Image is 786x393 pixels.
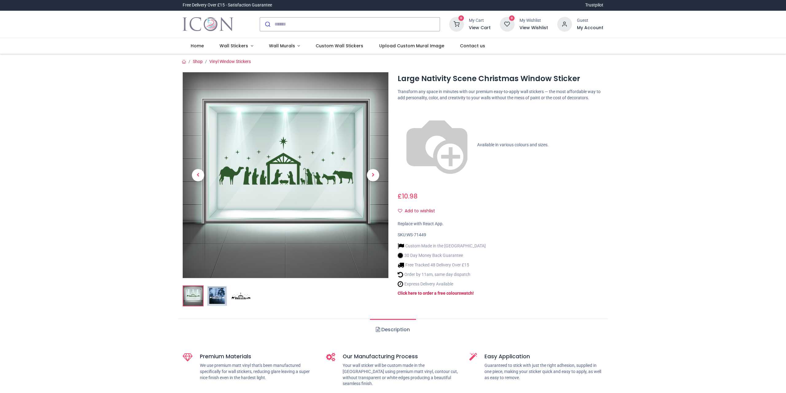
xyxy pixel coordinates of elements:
li: Express Delivery Available [398,281,486,287]
span: Available in various colours and sizes. [477,142,549,147]
h5: Our Manufacturing Process [343,353,460,360]
a: Logo of Icon Wall Stickers [183,16,233,33]
p: Transform any space in minutes with our premium easy-to-apply wall stickers — the most affordable... [398,89,603,101]
a: Previous [183,103,213,247]
p: We use premium matt vinyl that's been manufactured specifically for wall stickers, reducing glare... [200,363,317,381]
a: View Wishlist [519,25,548,31]
p: Your wall sticker will be custom made in the [GEOGRAPHIC_DATA] using premium matt vinyl, contour ... [343,363,460,387]
h5: Premium Materials [200,353,317,360]
a: Wall Murals [261,38,308,54]
li: Free Tracked 48 Delivery Over £15 [398,262,486,268]
a: Click here to order a free colour [398,291,459,296]
a: ! [473,291,474,296]
button: Add to wishlistAdd to wishlist [398,206,440,216]
button: Submit [260,18,274,31]
span: Wall Murals [269,43,295,49]
a: Trustpilot [585,2,603,8]
span: Upload Custom Mural Image [379,43,444,49]
h5: Easy Application [484,353,603,360]
div: Guest [577,18,603,24]
a: Shop [193,59,203,64]
a: Description [370,319,416,340]
img: WS-71449-03 [231,286,251,306]
span: Home [191,43,204,49]
img: color-wheel.png [398,106,476,184]
img: Large Nativity Scene Christmas Window Sticker [183,72,388,278]
a: 0 [449,21,464,26]
a: My Account [577,25,603,31]
span: WS-71449 [407,232,426,237]
sup: 0 [509,15,515,21]
li: Order by 11am, same day dispatch [398,271,486,278]
a: swatch [459,291,473,296]
img: Icon Wall Stickers [183,16,233,33]
span: 10.98 [402,192,418,201]
div: SKU: [398,232,603,238]
li: Custom Made in the [GEOGRAPHIC_DATA] [398,243,486,249]
div: Free Delivery Over £15 - Satisfaction Guarantee [183,2,272,8]
div: My Wishlist [519,18,548,24]
p: Guaranteed to stick with just the right adhesion, supplied in one piece, making your sticker quic... [484,363,603,381]
span: £ [398,192,418,201]
h1: Large Nativity Scene Christmas Window Sticker [398,73,603,84]
i: Add to wishlist [398,209,402,213]
div: My Cart [469,18,491,24]
img: WS-71449-02 [207,286,227,306]
span: Custom Wall Stickers [316,43,363,49]
li: 30 Day Money Back Guarantee [398,252,486,259]
span: Wall Stickers [220,43,248,49]
div: Replace with React App. [398,221,603,227]
a: Wall Stickers [212,38,261,54]
span: Contact us [460,43,485,49]
a: Next [358,103,388,247]
span: Next [367,169,379,181]
sup: 0 [458,15,464,21]
img: Large Nativity Scene Christmas Window Sticker [183,286,203,306]
a: 0 [500,21,515,26]
a: Vinyl Window Stickers [209,59,251,64]
span: Previous [192,169,204,181]
a: View Cart [469,25,491,31]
